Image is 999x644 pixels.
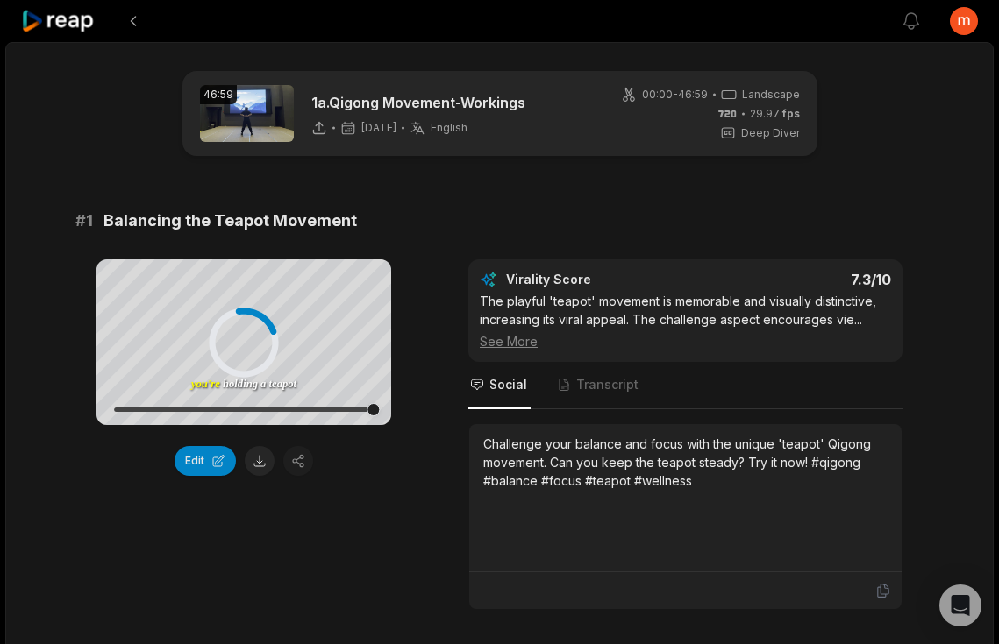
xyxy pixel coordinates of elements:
[782,107,800,120] span: fps
[311,92,525,113] p: 1a.Qigong Movement-Workings
[468,362,903,409] nav: Tabs
[103,209,357,233] span: Balancing the Teapot Movement
[750,106,800,122] span: 29.97
[175,446,236,476] button: Edit
[939,584,981,626] div: Open Intercom Messenger
[642,87,708,103] span: 00:00 - 46:59
[703,271,892,288] div: 7.3 /10
[741,125,800,141] span: Deep Diver
[75,209,93,233] span: # 1
[200,85,237,104] div: 46:59
[506,271,695,288] div: Virality Score
[480,332,891,350] div: See More
[480,292,891,350] div: The playful 'teapot' movement is memorable and visually distinctive, increasing its viral appeal....
[483,435,888,490] div: Challenge your balance and focus with the unique 'teapot' Qigong movement. Can you keep the teapo...
[489,376,527,393] span: Social
[431,121,467,135] span: English
[576,376,639,393] span: Transcript
[361,121,396,135] span: [DATE]
[742,87,800,103] span: Landscape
